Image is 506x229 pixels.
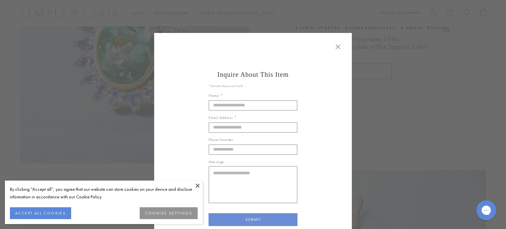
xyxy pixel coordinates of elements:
[209,83,297,89] p: * Denotes Required Field
[209,93,297,99] label: Name *
[209,213,297,226] button: SUBMIT
[140,207,198,219] button: COOKIES SETTINGS
[473,198,499,222] iframe: Gorgias live chat messenger
[164,71,342,78] h1: Inquire About This Item
[209,159,297,165] label: Message
[209,115,297,121] label: Email Address *
[10,207,71,219] button: ACCEPT ALL COOKIES
[209,137,297,143] label: Phone Number
[10,186,198,201] div: By clicking “Accept all”, you agree that our website can store cookies on your device and disclos...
